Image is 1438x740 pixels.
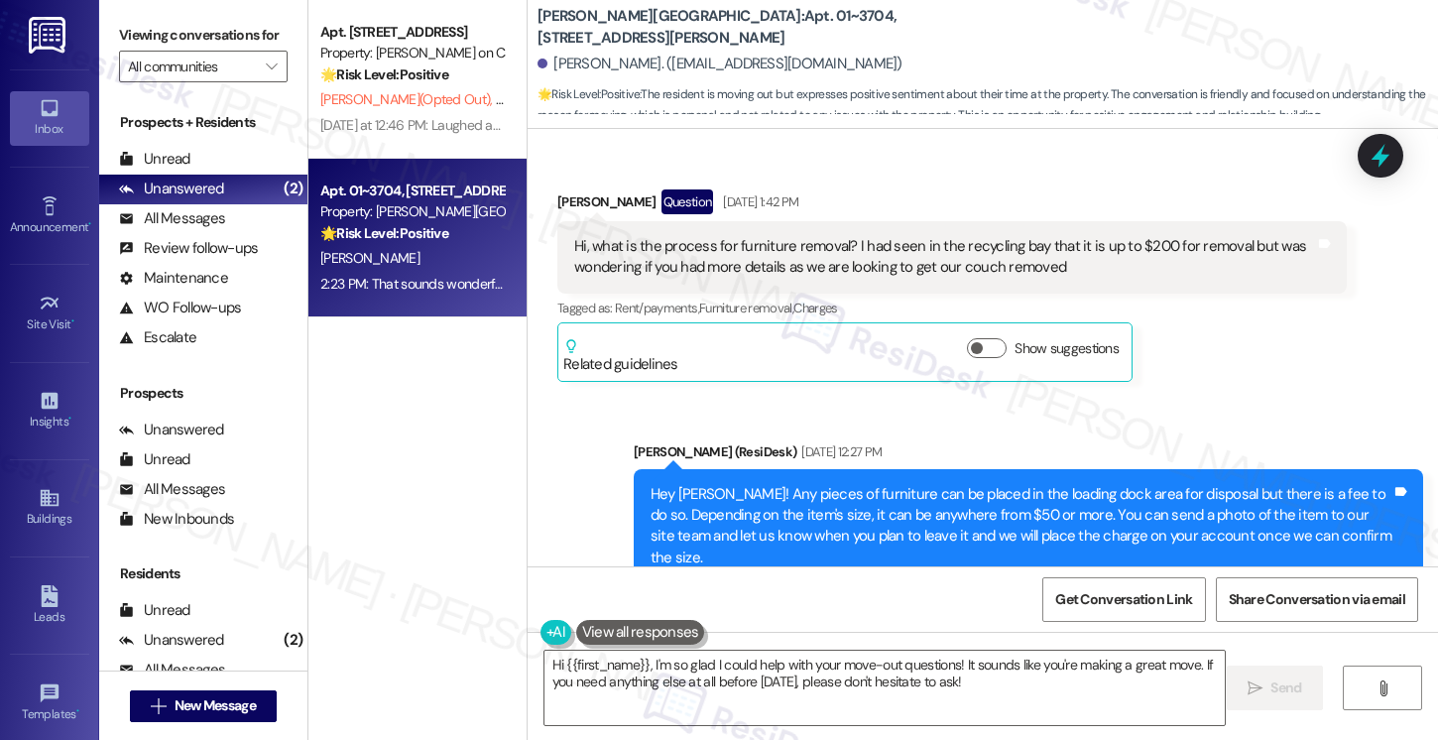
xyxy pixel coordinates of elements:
[119,298,241,318] div: WO Follow-ups
[119,600,190,621] div: Unread
[320,116,539,134] div: [DATE] at 12:46 PM: Laughed at “STOP”
[130,690,277,722] button: New Message
[119,238,258,259] div: Review follow-ups
[1229,589,1405,610] span: Share Conversation via email
[10,677,89,730] a: Templates •
[574,236,1315,279] div: Hi, what is the process for furniture removal? I had seen in the recycling bay that it is up to $...
[1227,666,1323,710] button: Send
[1015,338,1119,359] label: Show suggestions
[320,43,504,63] div: Property: [PERSON_NAME] on Canal
[10,481,89,535] a: Buildings
[563,338,678,375] div: Related guidelines
[119,630,224,651] div: Unanswered
[151,698,166,714] i: 
[320,90,496,108] span: [PERSON_NAME] (Opted Out)
[175,695,256,716] span: New Message
[796,441,882,462] div: [DATE] 12:27 PM
[119,449,190,470] div: Unread
[119,20,288,51] label: Viewing conversations for
[10,384,89,437] a: Insights •
[1376,680,1390,696] i: 
[538,86,640,102] strong: 🌟 Risk Level: Positive
[1042,577,1205,622] button: Get Conversation Link
[538,84,1438,127] span: : The resident is moving out but expresses positive sentiment about their time at the property. T...
[320,22,504,43] div: Apt. [STREET_ADDRESS]
[1055,589,1192,610] span: Get Conversation Link
[119,268,228,289] div: Maintenance
[119,149,190,170] div: Unread
[699,300,793,316] span: Furniture removal ,
[320,201,504,222] div: Property: [PERSON_NAME][GEOGRAPHIC_DATA]
[119,179,224,199] div: Unanswered
[279,174,307,204] div: (2)
[29,17,69,54] img: ResiDesk Logo
[320,249,419,267] span: [PERSON_NAME]
[557,189,1347,221] div: [PERSON_NAME]
[10,91,89,145] a: Inbox
[119,509,234,530] div: New Inbounds
[793,300,837,316] span: Charges
[320,224,448,242] strong: 🌟 Risk Level: Positive
[76,704,79,718] span: •
[68,412,71,426] span: •
[661,189,714,214] div: Question
[1248,680,1262,696] i: 
[99,112,307,133] div: Prospects + Residents
[10,287,89,340] a: Site Visit •
[651,484,1391,569] div: Hey [PERSON_NAME]! Any pieces of furniture can be placed in the loading dock area for disposal bu...
[128,51,256,82] input: All communities
[119,660,225,680] div: All Messages
[88,217,91,231] span: •
[557,294,1347,322] div: Tagged as:
[119,479,225,500] div: All Messages
[538,6,934,49] b: [PERSON_NAME][GEOGRAPHIC_DATA]: Apt. 01~3704, [STREET_ADDRESS][PERSON_NAME]
[119,327,196,348] div: Escalate
[544,651,1225,725] textarea: Hi {{first_name}}, I'm so glad I could help with your move-out questions! It sounds like you're m...
[119,420,224,440] div: Unanswered
[320,65,448,83] strong: 🌟 Risk Level: Positive
[119,208,225,229] div: All Messages
[538,54,902,74] div: [PERSON_NAME]. ([EMAIL_ADDRESS][DOMAIN_NAME])
[718,191,798,212] div: [DATE] 1:42 PM
[1270,678,1301,698] span: Send
[71,314,74,328] span: •
[10,579,89,633] a: Leads
[99,383,307,404] div: Prospects
[615,300,699,316] span: Rent/payments ,
[634,441,1423,469] div: [PERSON_NAME] (ResiDesk)
[279,625,307,656] div: (2)
[1216,577,1418,622] button: Share Conversation via email
[320,181,504,201] div: Apt. 01~3704, [STREET_ADDRESS][PERSON_NAME]
[266,59,277,74] i: 
[99,563,307,584] div: Residents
